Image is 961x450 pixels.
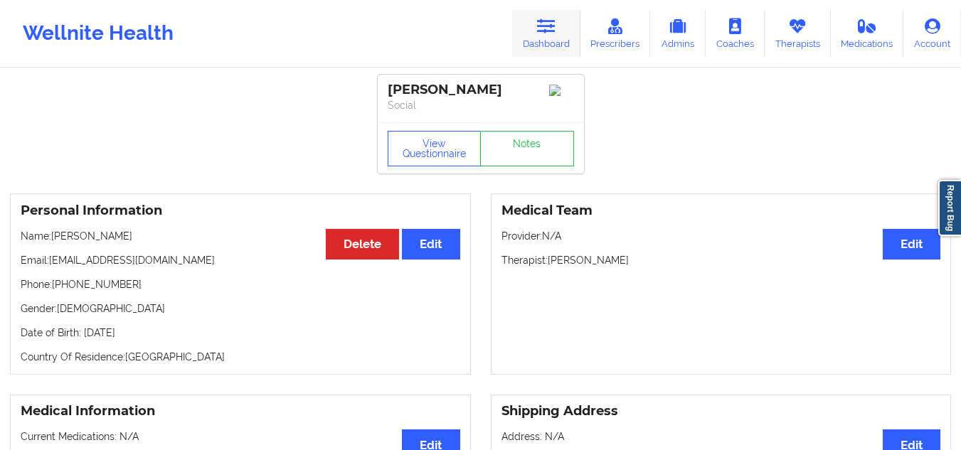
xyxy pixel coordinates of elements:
[388,131,482,166] button: View Questionnaire
[549,85,574,96] img: Image%2Fplaceholer-image.png
[326,229,399,259] button: Delete
[650,10,706,57] a: Admins
[480,131,574,166] a: Notes
[21,429,460,444] p: Current Medications: N/A
[21,253,460,267] p: Email: [EMAIL_ADDRESS][DOMAIN_NAME]
[501,229,941,243] p: Provider: N/A
[21,203,460,219] h3: Personal Information
[501,403,941,419] h3: Shipping Address
[388,98,574,112] p: Social
[706,10,765,57] a: Coaches
[21,301,460,316] p: Gender: [DEMOGRAPHIC_DATA]
[501,429,941,444] p: Address: N/A
[21,277,460,291] p: Phone: [PHONE_NUMBER]
[501,203,941,219] h3: Medical Team
[21,403,460,419] h3: Medical Information
[938,180,961,236] a: Report Bug
[501,253,941,267] p: Therapist: [PERSON_NAME]
[21,229,460,243] p: Name: [PERSON_NAME]
[883,229,940,259] button: Edit
[402,229,460,259] button: Edit
[21,350,460,364] p: Country Of Residence: [GEOGRAPHIC_DATA]
[21,326,460,340] p: Date of Birth: [DATE]
[903,10,961,57] a: Account
[765,10,831,57] a: Therapists
[580,10,651,57] a: Prescribers
[388,82,574,98] div: [PERSON_NAME]
[512,10,580,57] a: Dashboard
[831,10,904,57] a: Medications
